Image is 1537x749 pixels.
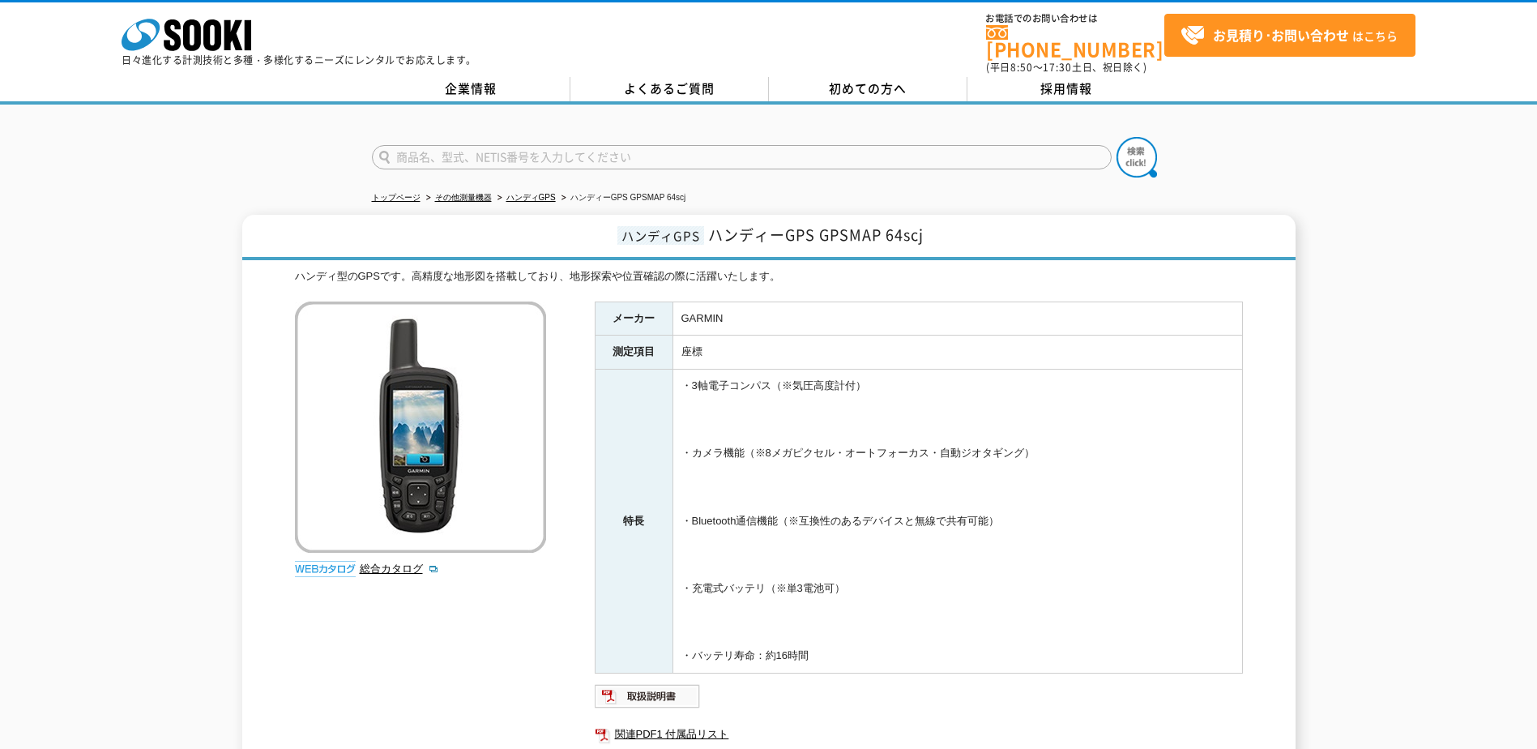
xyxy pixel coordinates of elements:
[435,193,492,202] a: その他測量機器
[595,683,701,709] img: 取扱説明書
[295,268,1243,285] div: ハンディ型のGPSです。高精度な地形図を搭載しており、地形探索や位置確認の際に活躍いたします。
[595,370,672,674] th: 特長
[595,302,672,336] th: メーカー
[295,302,546,553] img: ハンディーGPS GPSMAP 64scj
[1043,60,1072,75] span: 17:30
[672,302,1242,336] td: GARMIN
[617,226,704,245] span: ハンディGPS
[829,79,907,97] span: 初めての方へ
[1181,24,1398,48] span: はこちら
[506,193,556,202] a: ハンディGPS
[986,60,1146,75] span: (平日 ～ 土日、祝日除く)
[372,145,1112,169] input: 商品名、型式、NETIS番号を入力してください
[595,724,1243,745] a: 関連PDF1 付属品リスト
[967,77,1166,101] a: 採用情報
[1164,14,1415,57] a: お見積り･お問い合わせはこちら
[986,25,1164,58] a: [PHONE_NUMBER]
[372,193,421,202] a: トップページ
[122,55,476,65] p: 日々進化する計測技術と多種・多様化するニーズにレンタルでお応えします。
[570,77,769,101] a: よくあるご質問
[558,190,686,207] li: ハンディーGPS GPSMAP 64scj
[672,336,1242,370] td: 座標
[708,224,924,246] span: ハンディーGPS GPSMAP 64scj
[672,370,1242,674] td: ・3軸電子コンパス（※気圧高度計付） ・カメラ機能（※8メガピクセル・オートフォーカス・自動ジオタギング） ・Bluetooth通信機能（※互換性のあるデバイスと無線で共有可能） ・充電式バッテ...
[295,561,356,577] img: webカタログ
[595,336,672,370] th: 測定項目
[769,77,967,101] a: 初めての方へ
[360,563,439,575] a: 総合カタログ
[1010,60,1033,75] span: 8:50
[1116,137,1157,178] img: btn_search.png
[986,14,1164,24] span: お電話でのお問い合わせは
[372,77,570,101] a: 企業情報
[1213,25,1349,45] strong: お見積り･お問い合わせ
[595,694,701,706] a: 取扱説明書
